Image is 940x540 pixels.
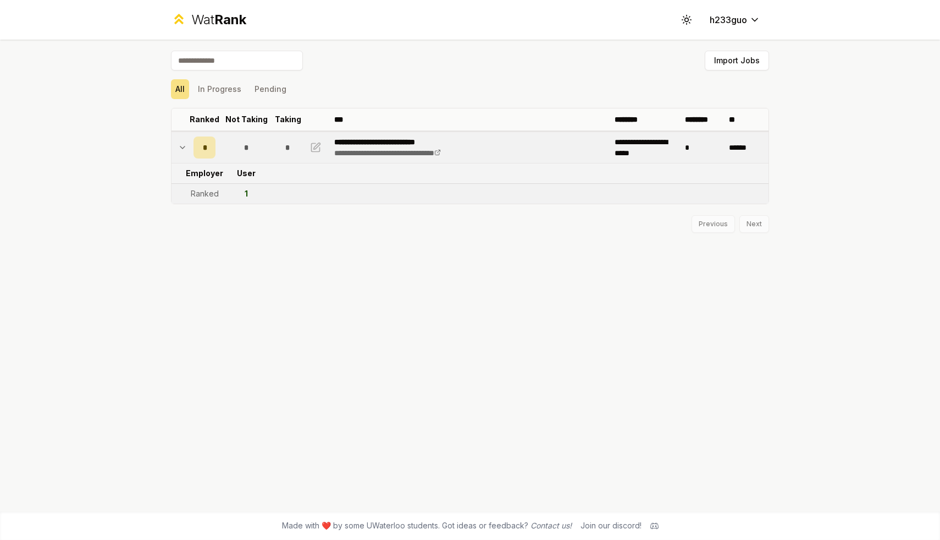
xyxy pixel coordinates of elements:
p: Ranked [190,114,219,125]
p: Not Taking [225,114,268,125]
a: Contact us! [530,521,572,530]
td: User [220,163,273,183]
button: Import Jobs [705,51,769,70]
div: Join our discord! [580,520,642,531]
div: Ranked [191,188,219,199]
p: Taking [275,114,301,125]
span: h233guo [710,13,747,26]
span: Made with ❤️ by some UWaterloo students. Got ideas or feedback? [282,520,572,531]
div: Wat [191,11,246,29]
span: Rank [214,12,246,28]
a: WatRank [171,11,246,29]
button: All [171,79,189,99]
button: h233guo [701,10,769,30]
button: In Progress [193,79,246,99]
div: 1 [245,188,248,199]
td: Employer [189,163,220,183]
button: Pending [250,79,291,99]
